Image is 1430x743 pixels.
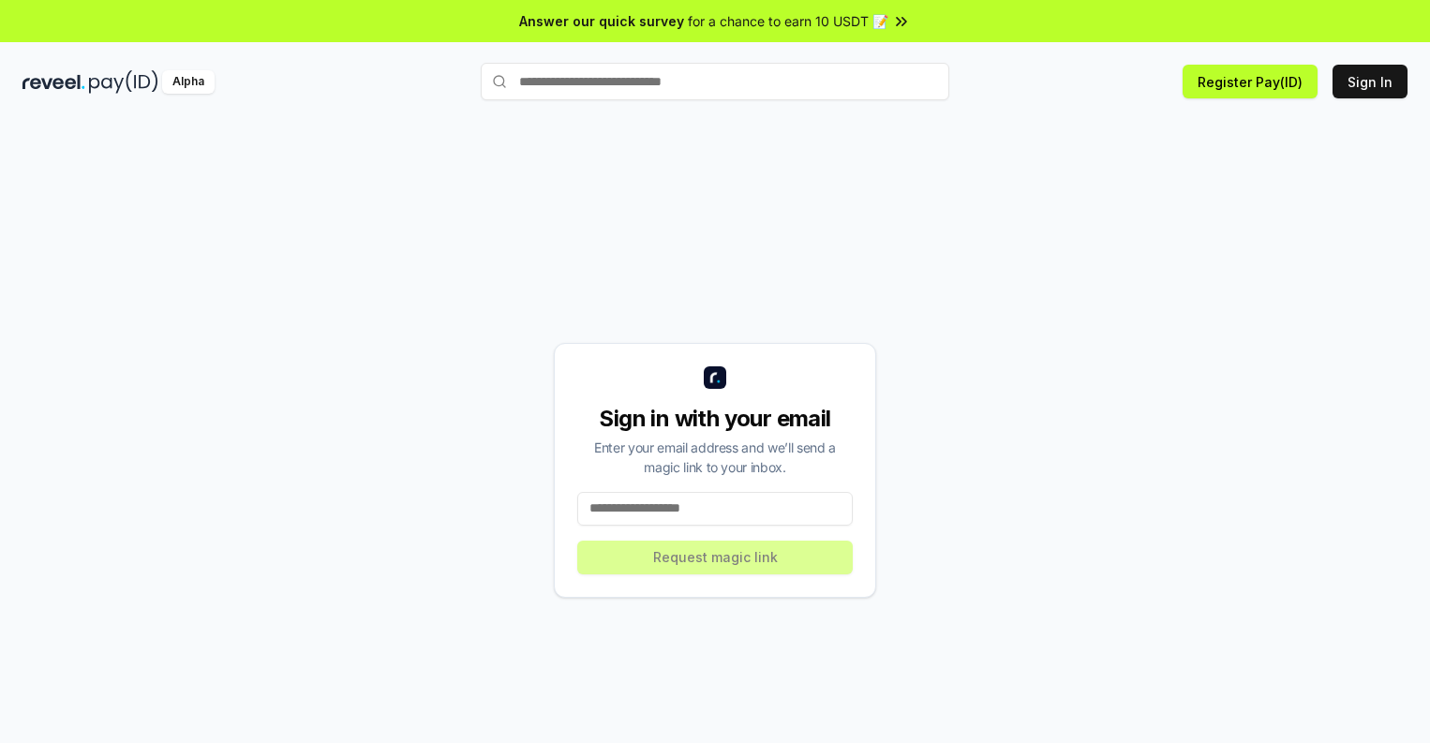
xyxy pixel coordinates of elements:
img: logo_small [704,366,726,389]
div: Enter your email address and we’ll send a magic link to your inbox. [577,438,853,477]
img: reveel_dark [22,70,85,94]
span: Answer our quick survey [519,11,684,31]
span: for a chance to earn 10 USDT 📝 [688,11,888,31]
button: Register Pay(ID) [1183,65,1318,98]
img: pay_id [89,70,158,94]
div: Sign in with your email [577,404,853,434]
div: Alpha [162,70,215,94]
button: Sign In [1333,65,1408,98]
